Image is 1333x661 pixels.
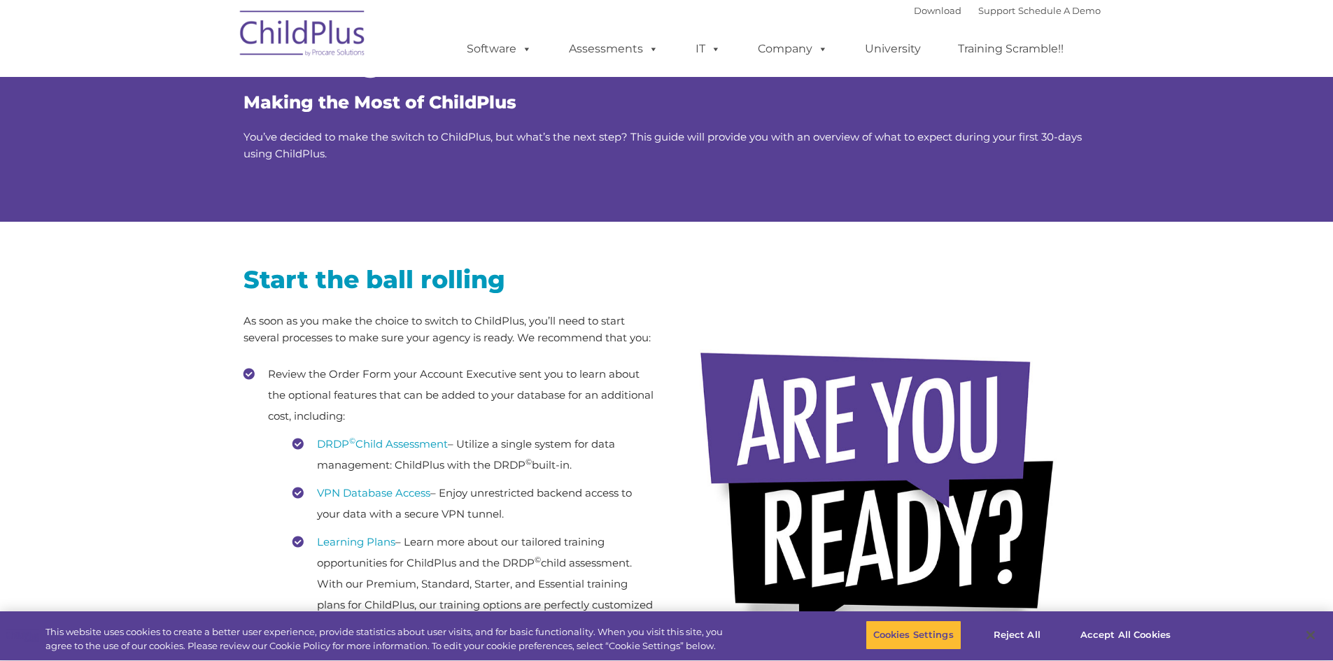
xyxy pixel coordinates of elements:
[978,5,1015,16] a: Support
[349,436,355,446] sup: ©
[1295,620,1326,651] button: Close
[973,620,1061,650] button: Reject All
[744,35,842,63] a: Company
[317,486,430,499] a: VPN Database Access
[851,35,935,63] a: University
[292,483,656,525] li: – Enjoy unrestricted backend access to your data with a secure VPN tunnel.
[244,92,516,113] span: Making the Most of ChildPlus
[526,457,532,467] sup: ©
[317,437,448,450] a: DRDP©Child Assessment
[914,5,961,16] a: Download
[535,555,541,564] sup: ©
[244,313,656,346] p: As soon as you make the choice to switch to ChildPlus, you’ll need to start several processes to ...
[292,434,656,476] li: – Utilize a single system for data management: ChildPlus with the DRDP built-in.
[1018,5,1101,16] a: Schedule A Demo
[555,35,672,63] a: Assessments
[292,532,656,658] li: – Learn more about our tailored training opportunities for ChildPlus and the DRDP child assessmen...
[914,5,1101,16] font: |
[233,1,373,71] img: ChildPlus by Procare Solutions
[682,35,735,63] a: IT
[45,625,733,653] div: This website uses cookies to create a better user experience, provide statistics about user visit...
[866,620,961,650] button: Cookies Settings
[1073,620,1178,650] button: Accept All Cookies
[244,364,656,658] li: Review the Order Form your Account Executive sent you to learn about the optional features that c...
[317,535,395,548] a: Learning Plans
[944,35,1078,63] a: Training Scramble!!
[244,264,656,295] h2: Start the ball rolling
[453,35,546,63] a: Software
[244,130,1082,160] span: You’ve decided to make the switch to ChildPlus, but what’s the next step? This guide will provide...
